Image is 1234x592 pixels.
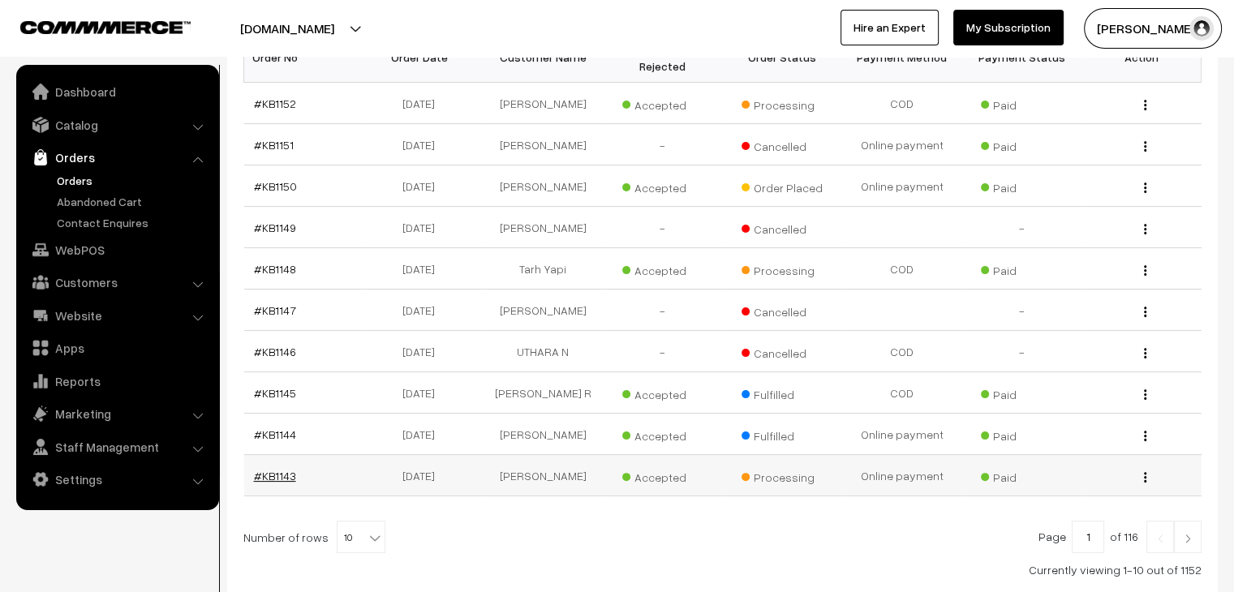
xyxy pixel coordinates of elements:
span: Paid [981,92,1062,114]
td: [DATE] [363,331,484,372]
th: Payment Status [962,32,1082,83]
a: #KB1146 [254,345,296,358]
a: Contact Enquires [53,214,213,231]
td: - [962,331,1082,372]
th: Order No [244,32,364,83]
td: [PERSON_NAME] [484,165,604,207]
a: #KB1145 [254,386,296,400]
td: [DATE] [363,372,484,414]
td: [DATE] [363,414,484,455]
a: Orders [20,143,213,172]
div: Currently viewing 1-10 out of 1152 [243,561,1202,578]
span: Accepted [622,175,703,196]
span: Paid [981,382,1062,403]
td: [DATE] [363,248,484,290]
a: Catalog [20,110,213,139]
td: [DATE] [363,455,484,496]
a: My Subscription [953,10,1064,45]
a: #KB1148 [254,262,296,276]
img: Menu [1144,307,1146,317]
a: Staff Management [20,432,213,461]
span: Fulfilled [742,423,823,444]
a: #KB1149 [254,221,296,234]
td: [PERSON_NAME] [484,455,604,496]
div: v 4.0.25 [45,26,80,39]
span: Accepted [622,258,703,279]
td: - [962,290,1082,331]
span: Paid [981,258,1062,279]
td: - [603,124,723,165]
a: #KB1150 [254,179,297,193]
a: Customers [20,268,213,297]
td: [DATE] [363,165,484,207]
td: [PERSON_NAME] R [484,372,604,414]
span: 10 [337,521,385,553]
td: - [603,207,723,248]
th: Payment Method [842,32,962,83]
div: Keywords by Traffic [179,96,273,106]
span: Processing [742,92,823,114]
td: [DATE] [363,124,484,165]
a: Orders [53,172,213,189]
a: Abandoned Cart [53,193,213,210]
td: Online payment [842,455,962,496]
a: #KB1143 [254,469,296,483]
span: of 116 [1110,530,1138,543]
th: Action [1081,32,1202,83]
td: [PERSON_NAME] [484,124,604,165]
span: Processing [742,465,823,486]
a: Apps [20,333,213,362]
div: Domain: [DOMAIN_NAME] [42,42,178,55]
td: [DATE] [363,290,484,331]
span: Processing [742,258,823,279]
td: [PERSON_NAME] [484,207,604,248]
a: #KB1151 [254,138,294,152]
span: 10 [338,521,385,554]
img: Menu [1144,182,1146,193]
a: #KB1147 [254,303,296,317]
button: [PERSON_NAME]… [1084,8,1222,49]
span: Number of rows [243,529,329,546]
a: Reports [20,367,213,396]
span: Cancelled [742,217,823,238]
a: #KB1144 [254,427,296,441]
a: COMMMERCE [20,16,162,36]
td: - [603,331,723,372]
img: website_grey.svg [26,42,39,55]
a: WebPOS [20,235,213,264]
img: user [1189,16,1214,41]
span: Order Placed [742,175,823,196]
span: Fulfilled [742,382,823,403]
img: Menu [1144,472,1146,483]
span: Cancelled [742,341,823,362]
button: [DOMAIN_NAME] [183,8,391,49]
td: [DATE] [363,207,484,248]
span: Cancelled [742,299,823,320]
a: Dashboard [20,77,213,106]
span: Accepted [622,465,703,486]
span: Cancelled [742,134,823,155]
td: Online payment [842,124,962,165]
td: COD [842,372,962,414]
td: [PERSON_NAME] [484,83,604,124]
img: tab_domain_overview_orange.svg [44,94,57,107]
td: Online payment [842,165,962,207]
a: #KB1152 [254,97,296,110]
td: - [603,290,723,331]
span: Paid [981,465,1062,486]
td: [DATE] [363,83,484,124]
span: Accepted [622,92,703,114]
th: Order Status [723,32,843,83]
span: Accepted [622,423,703,444]
td: COD [842,83,962,124]
th: Accepted / Rejected [603,32,723,83]
span: Paid [981,423,1062,444]
td: COD [842,248,962,290]
img: Left [1153,534,1167,543]
a: Settings [20,465,213,494]
img: Menu [1144,389,1146,400]
img: Menu [1144,348,1146,358]
span: Page [1038,530,1066,543]
img: Menu [1144,100,1146,110]
div: Domain Overview [62,96,145,106]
